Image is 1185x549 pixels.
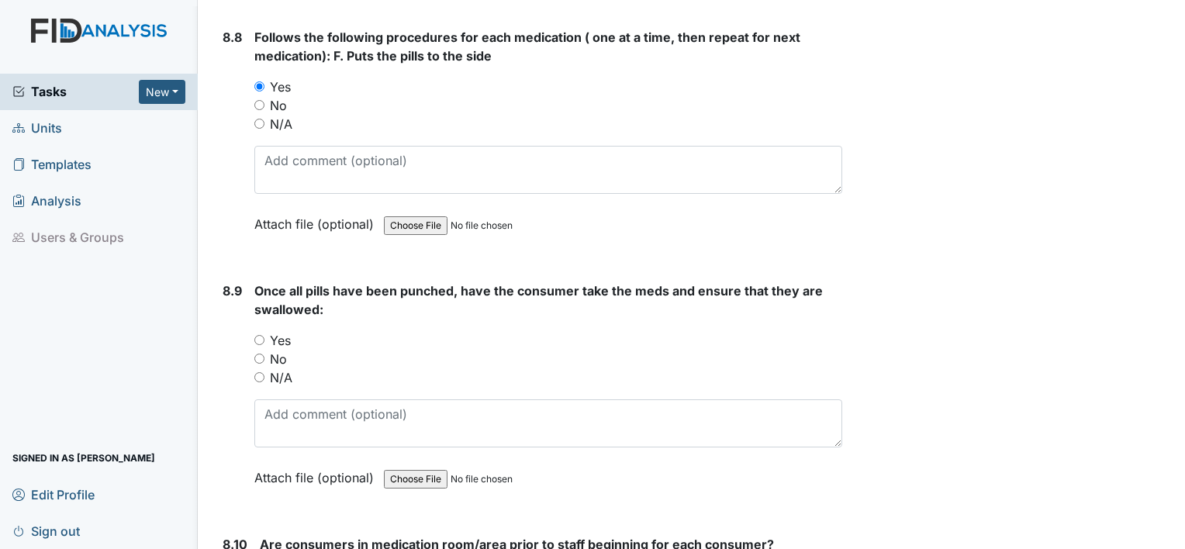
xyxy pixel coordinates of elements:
[270,78,291,96] label: Yes
[223,281,242,300] label: 8.9
[254,100,264,110] input: No
[270,115,292,133] label: N/A
[12,82,139,101] a: Tasks
[12,116,62,140] span: Units
[12,519,80,543] span: Sign out
[254,81,264,91] input: Yes
[12,189,81,213] span: Analysis
[254,372,264,382] input: N/A
[254,460,380,487] label: Attach file (optional)
[12,482,95,506] span: Edit Profile
[270,368,292,387] label: N/A
[12,153,92,177] span: Templates
[254,335,264,345] input: Yes
[254,119,264,129] input: N/A
[254,354,264,364] input: No
[223,28,242,47] label: 8.8
[270,96,287,115] label: No
[254,206,380,233] label: Attach file (optional)
[254,283,823,317] span: Once all pills have been punched, have the consumer take the meds and ensure that they are swallo...
[254,29,800,64] span: Follows the following procedures for each medication ( one at a time, then repeat for next medica...
[270,331,291,350] label: Yes
[12,446,155,470] span: Signed in as [PERSON_NAME]
[139,80,185,104] button: New
[270,350,287,368] label: No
